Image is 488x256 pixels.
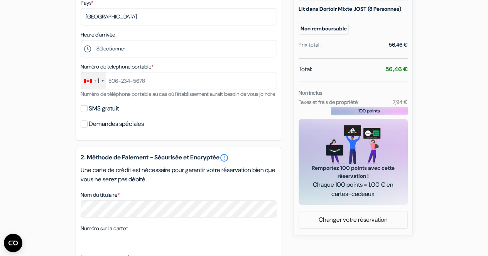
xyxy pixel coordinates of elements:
[308,180,399,199] span: Chaque 100 points = 1,00 € en cartes-cadeaux
[392,99,407,105] small: 7,94 €
[81,90,275,97] small: Numéro de téléphone portable au cas où l'établissement aurait besoin de vous joindre
[81,224,128,233] label: Numéro sur la carte
[299,5,401,12] b: Lit dans Dortoir Mixte JOST (8 Personnes)
[326,125,380,164] img: gift_card_hero_new.png
[94,76,99,85] div: +1
[385,65,408,73] strong: 56,46 €
[81,63,154,71] label: Numéro de telephone portable
[299,99,359,105] small: Taxes et frais de propriété:
[89,119,144,129] label: Demandes spéciales
[389,41,408,49] div: 56,46 €
[81,72,106,89] div: Canada: +1
[299,89,322,96] small: Non inclus
[299,41,322,49] div: Prix total :
[81,31,115,39] label: Heure d'arrivée
[89,103,119,114] label: SMS gratuit
[81,166,277,184] p: Une carte de crédit est nécessaire pour garantir votre réservation bien que vous ne serez pas déb...
[358,107,380,114] span: 100 points
[308,164,399,180] span: Remportez 100 points avec cette réservation !
[81,153,277,162] h5: 2. Méthode de Paiement - Sécurisée et Encryptée
[81,191,120,199] label: Nom du titulaire
[299,23,349,35] small: Non remboursable
[220,153,229,162] a: error_outline
[299,212,407,227] a: Changer votre réservation
[4,234,22,252] button: Open CMP widget
[299,65,312,74] span: Total:
[81,72,277,89] input: 506-234-5678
